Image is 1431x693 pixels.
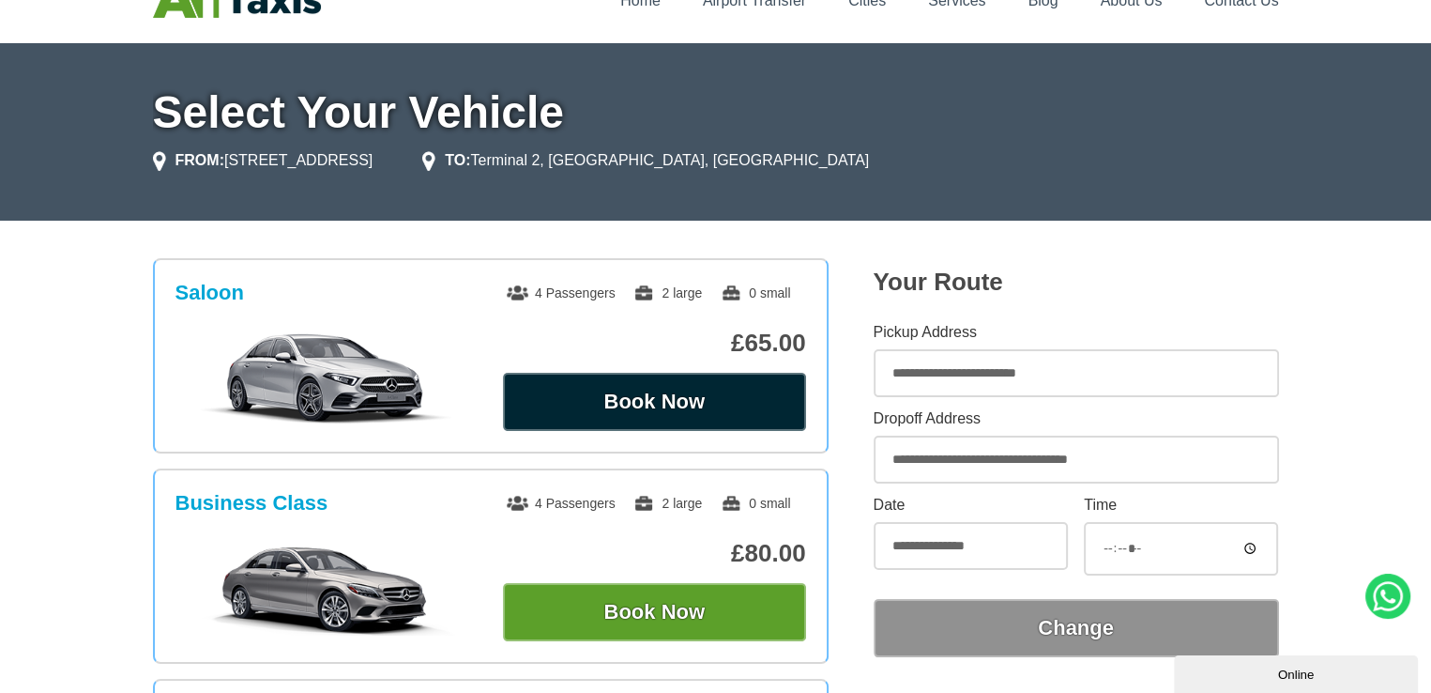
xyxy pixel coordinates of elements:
h2: Your Route [874,268,1279,297]
label: Pickup Address [874,325,1279,340]
label: Date [874,498,1068,513]
span: 2 large [633,285,702,300]
h3: Saloon [175,281,244,305]
li: [STREET_ADDRESS] [153,149,373,172]
span: 4 Passengers [507,285,616,300]
span: 0 small [721,285,790,300]
span: 2 large [633,496,702,511]
button: Book Now [503,373,806,431]
label: Dropoff Address [874,411,1279,426]
p: £65.00 [503,329,806,358]
img: Saloon [185,331,467,425]
p: £80.00 [503,539,806,568]
span: 4 Passengers [507,496,616,511]
li: Terminal 2, [GEOGRAPHIC_DATA], [GEOGRAPHIC_DATA] [422,149,869,172]
iframe: chat widget [1174,652,1422,693]
strong: TO: [445,152,470,168]
button: Change [874,599,1279,657]
span: 0 small [721,496,790,511]
h1: Select Your Vehicle [153,90,1279,135]
strong: FROM: [175,152,224,168]
label: Time [1084,498,1278,513]
button: Book Now [503,583,806,641]
img: Business Class [185,542,467,636]
h3: Business Class [175,491,328,516]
